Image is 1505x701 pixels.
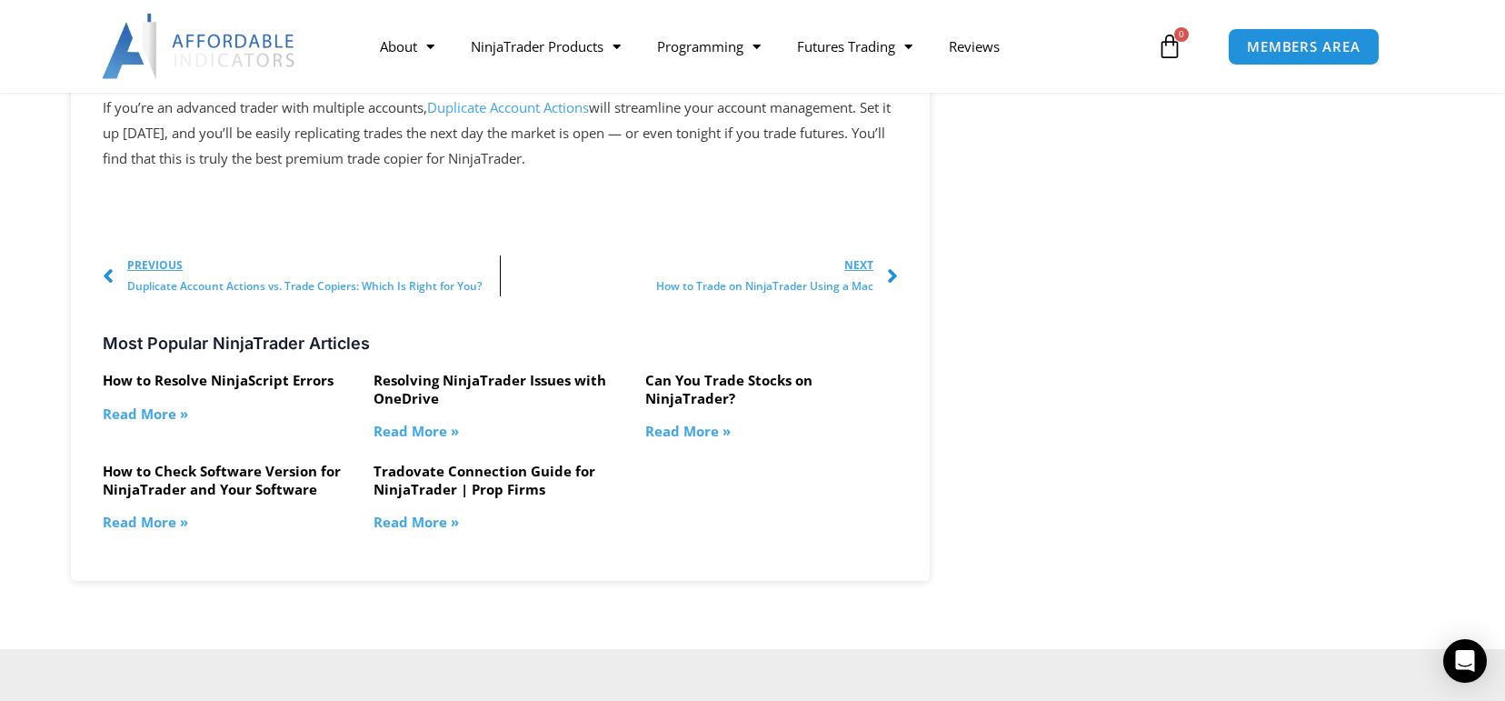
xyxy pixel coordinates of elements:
span: If you’re an advanced trader with multiple accounts, [103,98,427,116]
a: 0 [1130,20,1210,73]
span: Next [656,255,873,275]
div: Post Navigation [103,255,898,296]
span: Previous [127,255,482,275]
h3: Most Popular NinjaTrader Articles [103,333,898,354]
a: How to Check Software Version for NinjaTrader and Your Software [103,462,341,498]
a: Programming [639,25,779,67]
a: Futures Trading [779,25,931,67]
span: Duplicate Account Actions vs. Trade Copiers: Which Is Right for You? [127,276,482,296]
span: MEMBERS AREA [1247,40,1360,54]
a: Read more about Resolving NinjaTrader Issues with OneDrive [374,422,459,440]
a: MEMBERS AREA [1228,28,1380,65]
a: About [362,25,453,67]
a: PreviousDuplicate Account Actions vs. Trade Copiers: Which Is Right for You? [103,255,500,296]
a: Duplicate Account Actions [427,98,589,116]
span: How to Trade on NinjaTrader Using a Mac [656,276,873,296]
a: Resolving NinjaTrader Issues with OneDrive [374,371,606,407]
a: Read more about Tradovate Connection Guide for NinjaTrader | Prop Firms [374,513,459,531]
a: NextHow to Trade on NinjaTrader Using a Mac [501,255,898,296]
a: Reviews [931,25,1018,67]
a: Tradovate Connection Guide for NinjaTrader | Prop Firms [374,462,595,498]
img: LogoAI | Affordable Indicators – NinjaTrader [102,14,297,79]
a: How to Resolve NinjaScript Errors [103,371,334,389]
a: NinjaTrader Products [453,25,639,67]
span: 0 [1174,27,1189,42]
div: Open Intercom Messenger [1443,639,1487,683]
a: Read more about How to Check Software Version for NinjaTrader and Your Software [103,513,188,531]
a: Can You Trade Stocks on NinjaTrader? [645,371,812,407]
a: Read more about Can You Trade Stocks on NinjaTrader? [645,422,731,440]
span: will streamline your account management. Set it up [DATE], and you’ll be easily replicating trade... [103,98,891,167]
nav: Menu [362,25,1152,67]
a: Read more about How to Resolve NinjaScript Errors [103,405,188,423]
